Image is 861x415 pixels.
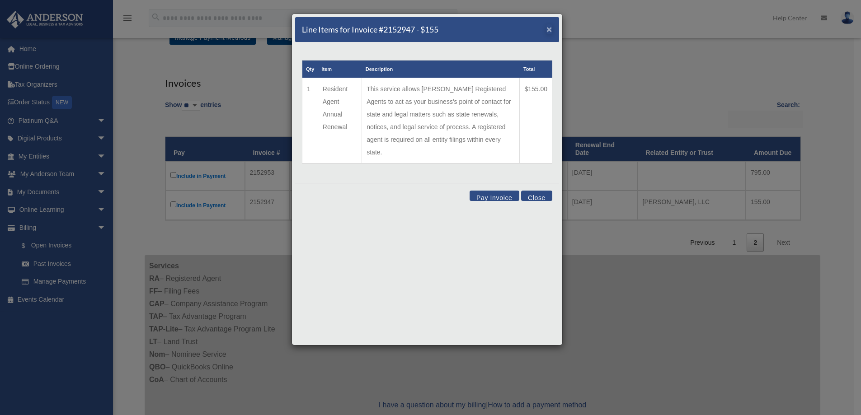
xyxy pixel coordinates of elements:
[318,61,362,78] th: Item
[470,191,519,201] button: Pay Invoice
[362,78,520,164] td: This service allows [PERSON_NAME] Registered Agents to act as your business's point of contact fo...
[302,61,318,78] th: Qty
[520,61,552,78] th: Total
[362,61,520,78] th: Description
[302,24,438,35] h5: Line Items for Invoice #2152947 - $155
[520,78,552,164] td: $155.00
[546,24,552,34] span: ×
[302,78,318,164] td: 1
[546,24,552,34] button: Close
[521,191,552,201] button: Close
[318,78,362,164] td: Resident Agent Annual Renewal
